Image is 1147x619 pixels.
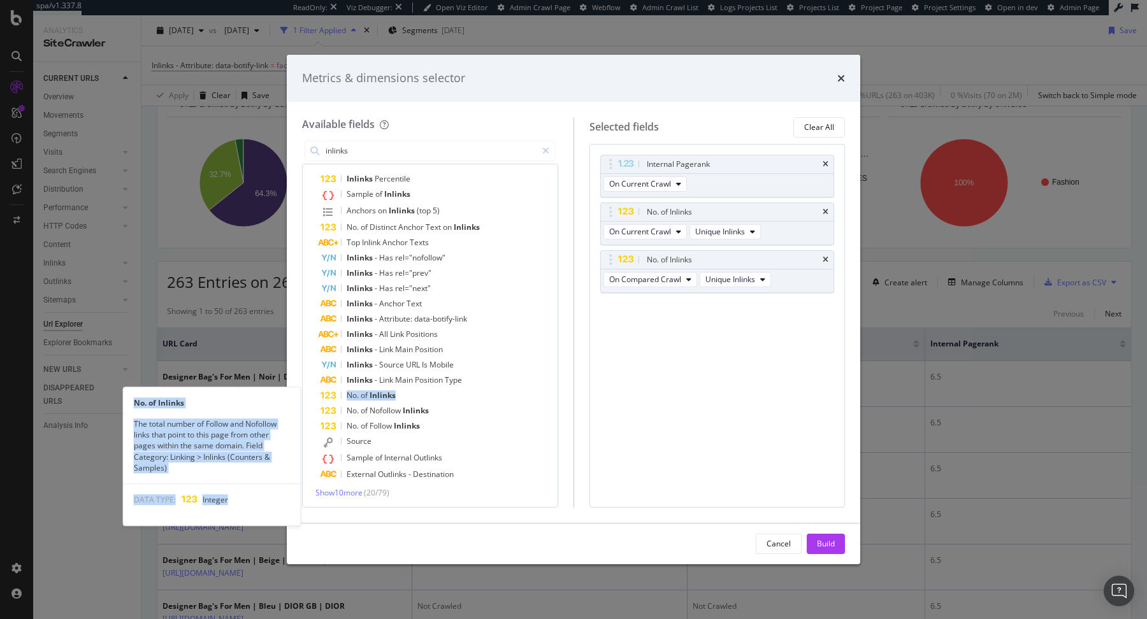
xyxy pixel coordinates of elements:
span: - [375,252,379,263]
div: No. of Inlinks [647,253,692,266]
div: Open Intercom Messenger [1104,576,1134,606]
span: Unique Inlinks [705,274,755,285]
span: Source [379,359,406,370]
span: Inlinks [347,173,375,184]
span: rel="nofollow" [395,252,445,263]
span: - [375,359,379,370]
span: - [375,329,379,339]
span: of [361,420,370,431]
span: Outlinks [414,452,442,463]
span: - [375,283,379,294]
span: rel="prev" [395,267,431,278]
button: On Compared Crawl [603,272,697,287]
span: Type [445,374,462,385]
span: Inlinks [370,390,396,401]
div: Metrics & dimensions selector [302,70,465,87]
span: Main [395,374,415,385]
div: No. of InlinkstimesOn Compared CrawlUnique Inlinks [600,250,835,293]
span: External [347,469,378,480]
span: Inlinks [454,222,480,232]
span: Anchor [379,298,407,309]
span: Inlinks [347,344,375,355]
span: No. [347,222,361,232]
div: times [823,256,828,264]
div: Internal PageranktimesOn Current Crawl [600,155,835,197]
span: Link [379,344,395,355]
input: Search by field name [324,141,537,160]
span: Text [426,222,443,232]
span: On Current Crawl [609,178,671,189]
div: Build [817,538,835,549]
span: Main [395,344,415,355]
span: Has [379,252,395,263]
span: Internal [384,452,414,463]
div: No. of InlinkstimesOn Current CrawlUnique Inlinks [600,203,835,245]
button: On Current Crawl [603,224,687,239]
span: On Current Crawl [609,226,671,237]
span: Distinct [370,222,398,232]
span: Anchor [398,222,426,232]
button: Unique Inlinks [689,224,761,239]
span: No. [347,405,361,416]
span: of [361,405,370,416]
div: times [823,208,828,216]
span: Is [422,359,429,370]
span: Sample [347,189,375,199]
span: of [361,222,370,232]
div: times [823,160,828,168]
span: Has [379,267,395,278]
span: ( 20 / 79 ) [364,487,389,498]
div: Internal Pagerank [647,158,710,171]
span: 5) [433,205,440,216]
span: Destination [413,469,454,480]
span: On Compared Crawl [609,274,681,285]
span: - [375,298,379,309]
span: Attribute: [379,313,414,324]
span: No. [347,420,361,431]
span: rel="next" [395,283,431,294]
button: On Current Crawl [603,176,687,192]
span: Percentile [375,173,410,184]
span: Unique Inlinks [695,226,745,237]
div: No. of Inlinks [124,397,301,408]
span: URL [406,359,422,370]
span: Inlinks [347,267,375,278]
span: Inlinks [389,205,417,216]
span: of [375,189,384,199]
span: - [375,374,379,385]
span: Nofollow [370,405,403,416]
div: Clear All [804,122,834,132]
button: Cancel [756,534,802,554]
span: of [361,390,370,401]
span: Position [415,344,443,355]
span: Inlink [362,237,382,248]
span: Sample [347,452,375,463]
span: Inlinks [347,283,375,294]
span: Positions [406,329,438,339]
span: Anchor [382,237,410,248]
button: Unique Inlinks [700,272,771,287]
span: Inlinks [347,374,375,385]
span: No. [347,390,361,401]
span: Inlinks [347,298,375,309]
span: Inlinks [347,359,375,370]
span: - [375,313,379,324]
span: Has [379,283,395,294]
span: Link [390,329,406,339]
span: Anchors [347,205,378,216]
span: Source [347,436,372,446]
span: Text [407,298,422,309]
span: Mobile [429,359,454,370]
span: Link [379,374,395,385]
span: data-botify-link [414,313,467,324]
span: - [375,267,379,278]
span: on [378,205,389,216]
span: of [375,452,384,463]
div: Available fields [302,117,375,131]
span: Texts [410,237,429,248]
div: modal [287,55,860,564]
div: The total number of Follow and Nofollow links that point to this page from other pages within the... [124,418,301,473]
span: (top [417,205,433,216]
button: Build [807,534,845,554]
div: No. of Inlinks [647,206,692,218]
